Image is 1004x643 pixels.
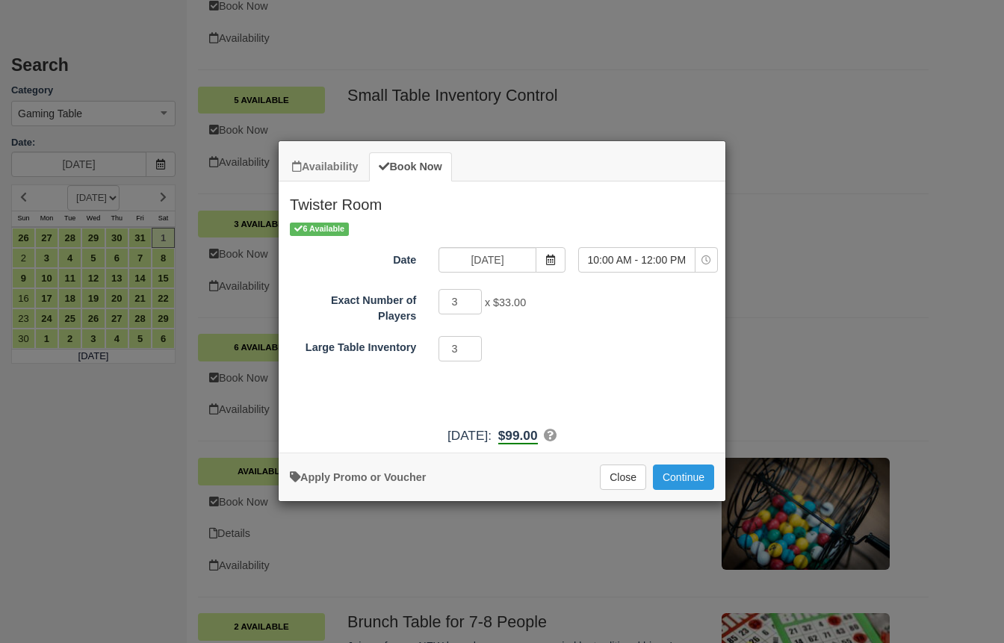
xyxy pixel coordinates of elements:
b: $99.00 [498,428,538,444]
label: Exact Number of Players [279,288,427,323]
span: 6 Available [290,223,349,235]
a: Availability [282,152,368,181]
div: : [279,426,725,445]
span: x $33.00 [485,296,526,308]
label: Large Table Inventory [279,335,427,355]
button: Add to Booking [653,465,714,490]
span: 10:00 AM - 12:00 PM [579,252,695,267]
div: Item Modal [279,181,725,445]
input: Large Table Inventory [439,336,482,361]
h2: Twister Room [279,181,725,220]
span: [DATE] [447,428,488,443]
button: Close [600,465,646,490]
a: Apply Voucher [290,471,426,483]
a: Book Now [369,152,451,181]
input: Exact Number of Players [439,289,482,314]
label: Date [279,247,427,268]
